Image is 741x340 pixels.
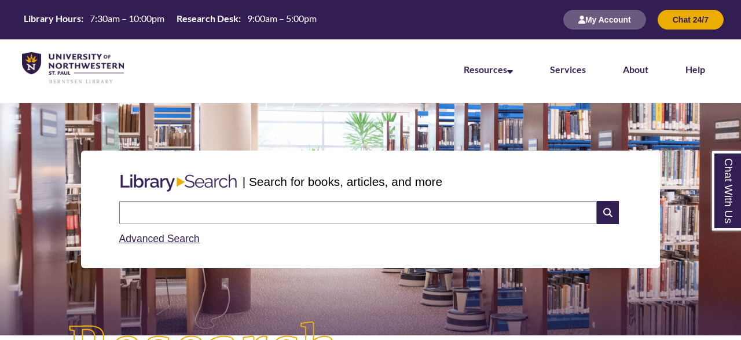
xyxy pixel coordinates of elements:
[550,64,586,75] a: Services
[22,52,124,85] img: UNWSP Library Logo
[597,201,619,224] i: Search
[563,10,646,30] button: My Account
[115,170,243,196] img: Libary Search
[464,64,513,75] a: Resources
[172,12,243,25] th: Research Desk:
[658,14,724,24] a: Chat 24/7
[19,12,85,25] th: Library Hours:
[685,64,705,75] a: Help
[90,13,164,24] span: 7:30am – 10:00pm
[119,233,200,244] a: Advanced Search
[563,14,646,24] a: My Account
[19,12,321,28] a: Hours Today
[243,173,442,191] p: | Search for books, articles, and more
[247,13,317,24] span: 9:00am – 5:00pm
[19,12,321,27] table: Hours Today
[658,10,724,30] button: Chat 24/7
[623,64,648,75] a: About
